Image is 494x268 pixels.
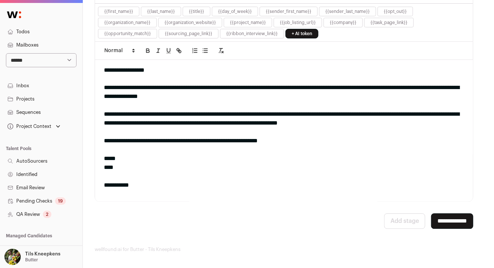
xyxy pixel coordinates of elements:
[165,20,216,26] button: {{organization_website}}
[266,9,311,14] button: {{sender_first_name}}
[325,9,370,14] button: {{sender_last_name}}
[280,20,316,26] button: {{job_listing_url}}
[104,31,151,37] button: {{opportunity_match}}
[3,249,62,265] button: Open dropdown
[330,20,356,26] button: {{company}}
[104,9,133,14] button: {{first_name}}
[189,9,204,14] button: {{title}}
[55,197,66,205] div: 19
[285,29,318,38] a: + AI token
[218,9,252,14] button: {{day_of_week}}
[165,31,212,37] button: {{sourcing_page_link}}
[43,211,51,218] div: 2
[230,20,266,26] button: {{project_name}}
[25,257,38,263] p: Butter
[147,9,175,14] button: {{last_name}}
[95,247,482,252] footer: wellfound:ai for Butter - Tils Kneepkens
[25,251,60,257] p: Tils Kneepkens
[4,249,21,265] img: 6689865-medium_jpg
[104,20,150,26] button: {{organization_name}}
[3,7,25,22] img: Wellfound
[6,123,51,129] div: Project Context
[6,121,62,132] button: Open dropdown
[370,20,407,26] button: {{task_page_link}}
[226,31,278,37] button: {{ribbon_interview_link}}
[384,9,407,14] button: {{opt_out}}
